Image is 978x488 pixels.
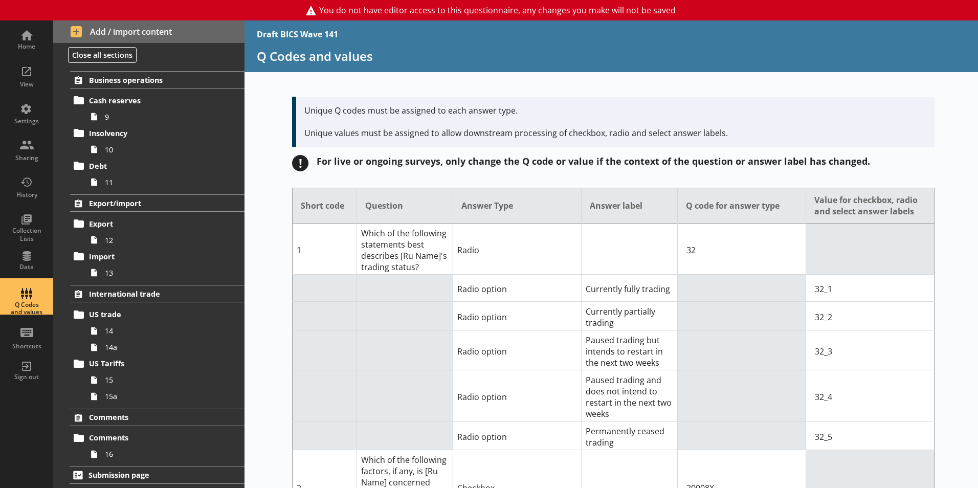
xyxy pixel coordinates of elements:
[810,387,930,407] input: Option Value input field
[86,264,244,281] a: 13
[105,268,218,278] span: 13
[105,342,218,352] span: 14a
[581,422,677,450] td: Permanently ceased trading
[105,449,218,459] span: 16
[75,306,244,356] li: US trade1414a
[9,154,45,162] div: Sharing
[53,71,244,190] li: Business operationsCash reserves9Insolvency10Debt11
[86,339,244,356] a: 14a
[293,224,357,275] td: 1
[53,409,244,462] li: CommentsComments16
[70,467,244,484] a: Submission page
[453,301,581,330] td: Radio option
[453,275,581,301] td: Radio option
[70,356,244,372] a: US Tariffs
[317,155,870,167] div: For live or ongoing surveys, only change the Q code or value if the context of the question or an...
[86,446,244,462] a: 16
[9,227,45,242] div: Collection Lists
[70,409,244,426] a: Comments
[105,326,218,336] span: 14
[75,430,244,462] li: Comments16
[9,117,45,125] div: Settings
[53,194,244,281] li: Export/importExport12Import13
[810,341,930,362] input: Option Value input field
[257,29,338,40] div: Draft BICS Wave 141
[9,373,45,381] div: Sign out
[292,155,308,171] div: !
[71,26,228,37] span: Add / import content
[9,342,45,350] div: Shortcuts
[70,306,244,323] a: US trade
[810,279,930,299] input: Option Value input field
[70,215,244,232] a: Export
[89,96,214,105] span: Cash reserves
[105,145,218,154] span: 10
[105,178,218,187] span: 11
[89,359,214,368] span: US Tariffs
[86,232,244,248] a: 12
[70,71,244,88] a: Business operations
[9,80,45,88] div: View
[9,301,45,316] div: Q Codes and values
[75,92,244,125] li: Cash reserves9
[453,224,581,275] td: Radio
[682,240,802,260] input: QCode input field
[453,188,581,224] th: Answer Type
[810,307,930,327] input: Option Value input field
[86,108,244,125] a: 9
[89,128,214,138] span: Insolvency
[453,370,581,421] td: Radio option
[89,75,214,85] span: Business operations
[9,42,45,51] div: Home
[86,174,244,190] a: 11
[89,433,214,442] span: Comments
[86,141,244,158] a: 10
[105,391,218,401] span: 15a
[75,248,244,281] li: Import13
[105,375,218,385] span: 15
[357,224,453,275] td: Which of the following statements best describes [Ru Name]'s trading status?
[810,427,930,447] input: Option Value input field
[9,263,45,271] div: Data
[806,188,935,224] th: Value for checkbox, radio and select answer labels
[70,194,244,212] a: Export/import
[453,330,581,370] td: Radio option
[68,47,137,63] button: Close all sections
[581,275,677,301] td: Currently fully trading
[86,372,244,388] a: 15
[89,198,214,208] span: Export/import
[89,309,214,319] span: US trade
[257,48,966,64] h1: Q Codes and values
[89,252,214,261] span: Import
[70,430,244,446] a: Comments
[105,112,218,122] span: 9
[70,92,244,108] a: Cash reserves
[70,248,244,264] a: Import
[75,125,244,158] li: Insolvency10
[581,330,677,370] td: Paused trading but intends to restart in the next two weeks
[89,161,214,171] span: Debt
[75,356,244,405] li: US Tariffs1515a
[70,158,244,174] a: Debt
[53,285,244,404] li: International tradeUS trade1414aUS Tariffs1515a
[9,191,45,199] div: History
[293,188,357,224] th: Short code
[581,370,677,421] td: Paused trading and does not intend to restart in the next two weeks
[89,289,214,299] span: International trade
[88,470,214,480] span: Submission page
[53,20,244,43] button: Add / import content
[678,188,806,224] th: Q code for answer type
[70,285,244,302] a: International trade
[70,125,244,141] a: Insolvency
[304,105,926,139] p: Unique Q codes must be assigned to each answer type. Unique values must be assigned to allow down...
[86,323,244,339] a: 14
[89,412,214,422] span: Comments
[581,188,677,224] th: Answer label
[75,158,244,190] li: Debt11
[89,219,214,229] span: Export
[86,388,244,405] a: 15a
[453,422,581,450] td: Radio option
[581,301,677,330] td: Currently partially trading
[75,215,244,248] li: Export12
[357,188,453,224] th: Question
